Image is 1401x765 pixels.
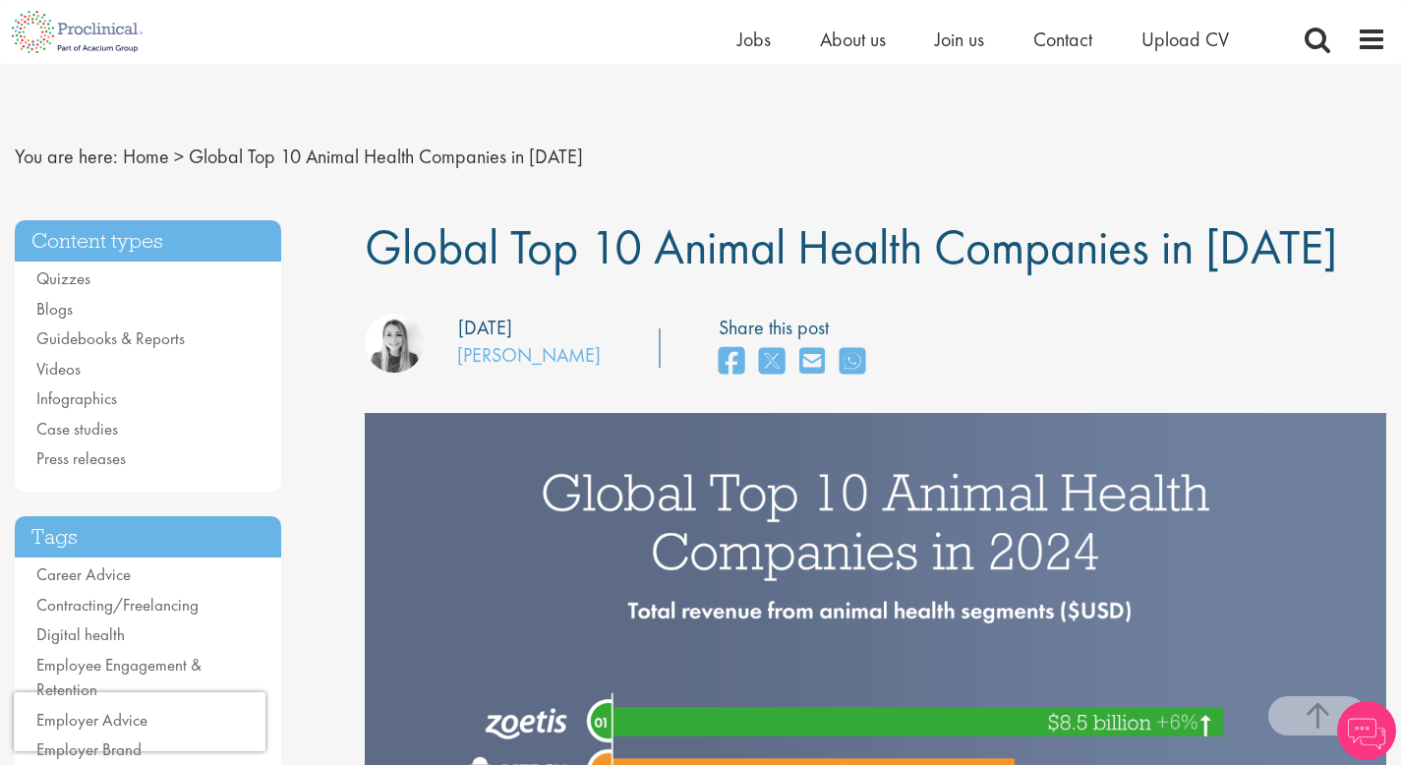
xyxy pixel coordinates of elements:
[36,327,185,349] a: Guidebooks & Reports
[15,516,281,559] h3: Tags
[189,144,583,169] span: Global Top 10 Animal Health Companies in [DATE]
[36,563,131,585] a: Career Advice
[174,144,184,169] span: >
[737,27,771,52] a: Jobs
[457,342,601,368] a: [PERSON_NAME]
[36,358,81,380] a: Videos
[36,267,90,289] a: Quizzes
[820,27,886,52] a: About us
[36,623,125,645] a: Digital health
[365,215,1337,278] span: Global Top 10 Animal Health Companies in [DATE]
[36,418,118,440] a: Case studies
[36,298,73,320] a: Blogs
[123,144,169,169] a: breadcrumb link
[458,314,512,342] div: [DATE]
[14,692,265,751] iframe: reCAPTCHA
[15,220,281,263] h3: Content types
[759,341,785,383] a: share on twitter
[15,144,118,169] span: You are here:
[799,341,825,383] a: share on email
[1337,701,1396,760] img: Chatbot
[365,314,424,373] img: Hannah Burke
[1141,27,1229,52] a: Upload CV
[719,341,744,383] a: share on facebook
[935,27,984,52] a: Join us
[719,314,875,342] label: Share this post
[36,447,126,469] a: Press releases
[36,387,117,409] a: Infographics
[36,594,199,616] a: Contracting/Freelancing
[1033,27,1092,52] a: Contact
[36,654,202,701] a: Employee Engagement & Retention
[840,341,865,383] a: share on whats app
